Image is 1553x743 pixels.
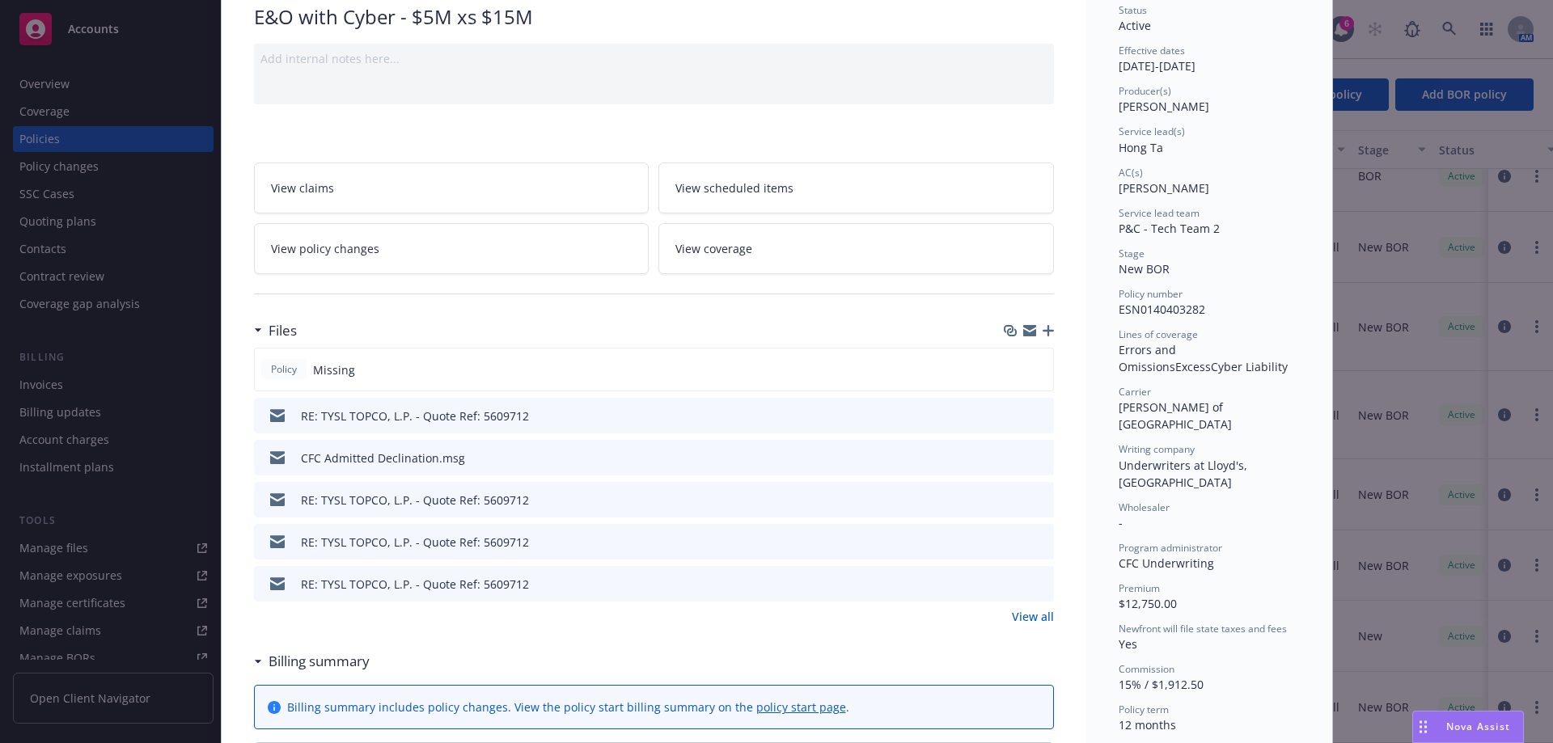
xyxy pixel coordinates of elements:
button: download file [1007,534,1020,551]
button: preview file [1033,492,1047,509]
span: Cyber Liability [1211,359,1288,374]
button: Nova Assist [1412,711,1524,743]
span: Newfront will file state taxes and fees [1119,622,1287,635]
span: Errors and Omissions [1119,342,1179,374]
span: Service lead(s) [1119,125,1185,138]
span: New BOR [1119,261,1170,277]
a: View scheduled items [658,163,1054,213]
span: Program administrator [1119,541,1222,555]
span: Missing [313,361,355,378]
span: Wholesaler [1119,500,1170,514]
span: View coverage [675,240,752,257]
div: Billing summary includes policy changes. View the policy start billing summary on the . [287,699,849,716]
div: RE: TYSL TOPCO, L.P. - Quote Ref: 5609712 [301,576,529,593]
span: Lines of coverage [1119,327,1198,341]
span: ESN0140403282 [1119,302,1205,317]
span: Effective dates [1119,44,1185,57]
button: download file [1007,450,1020,466]
span: Producer(s) [1119,84,1171,98]
div: RE: TYSL TOPCO, L.P. - Quote Ref: 5609712 [301,492,529,509]
span: Status [1119,3,1147,17]
a: View policy changes [254,223,650,274]
span: Nova Assist [1446,720,1510,733]
span: Policy number [1119,287,1183,301]
button: preview file [1033,576,1047,593]
span: Carrier [1119,385,1151,399]
span: Underwriters at Lloyd's, [GEOGRAPHIC_DATA] [1119,458,1250,490]
span: 15% / $1,912.50 [1119,677,1204,692]
span: Excess [1175,359,1211,374]
span: Yes [1119,636,1137,652]
span: Premium [1119,581,1160,595]
span: [PERSON_NAME] [1119,180,1209,196]
span: - [1119,515,1123,530]
a: policy start page [756,699,846,715]
span: Policy term [1119,703,1169,716]
span: Active [1119,18,1151,33]
span: P&C - Tech Team 2 [1119,221,1220,236]
span: Writing company [1119,442,1195,456]
div: RE: TYSL TOPCO, L.P. - Quote Ref: 5609712 [301,407,529,424]
span: CFC Underwriting [1119,555,1214,571]
span: Stage [1119,247,1145,260]
a: View claims [254,163,650,213]
div: Add internal notes here... [260,50,1047,67]
button: download file [1007,492,1020,509]
button: download file [1007,576,1020,593]
div: [DATE] - [DATE] [1119,44,1300,74]
span: View scheduled items [675,179,793,196]
span: View policy changes [271,240,379,257]
div: Billing summary [254,651,370,672]
div: CFC Admitted Declination.msg [301,450,465,466]
span: Policy [268,362,300,377]
span: $12,750.00 [1119,596,1177,611]
div: RE: TYSL TOPCO, L.P. - Quote Ref: 5609712 [301,534,529,551]
button: download file [1007,407,1020,424]
span: View claims [271,179,334,196]
a: View coverage [658,223,1054,274]
span: Service lead team [1119,206,1200,220]
span: [PERSON_NAME] of [GEOGRAPHIC_DATA] [1119,399,1232,432]
button: preview file [1033,534,1047,551]
a: View all [1012,608,1054,625]
h3: Files [269,320,297,341]
span: [PERSON_NAME] [1119,99,1209,114]
h3: Billing summary [269,651,370,672]
div: E&O with Cyber - $5M xs $15M [254,3,1054,31]
div: Files [254,320,297,341]
span: 12 months [1119,717,1176,732]
div: Drag to move [1413,711,1433,742]
span: Hong Ta [1119,140,1163,155]
span: Commission [1119,662,1174,676]
span: AC(s) [1119,166,1143,179]
button: preview file [1033,450,1047,466]
button: preview file [1033,407,1047,424]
